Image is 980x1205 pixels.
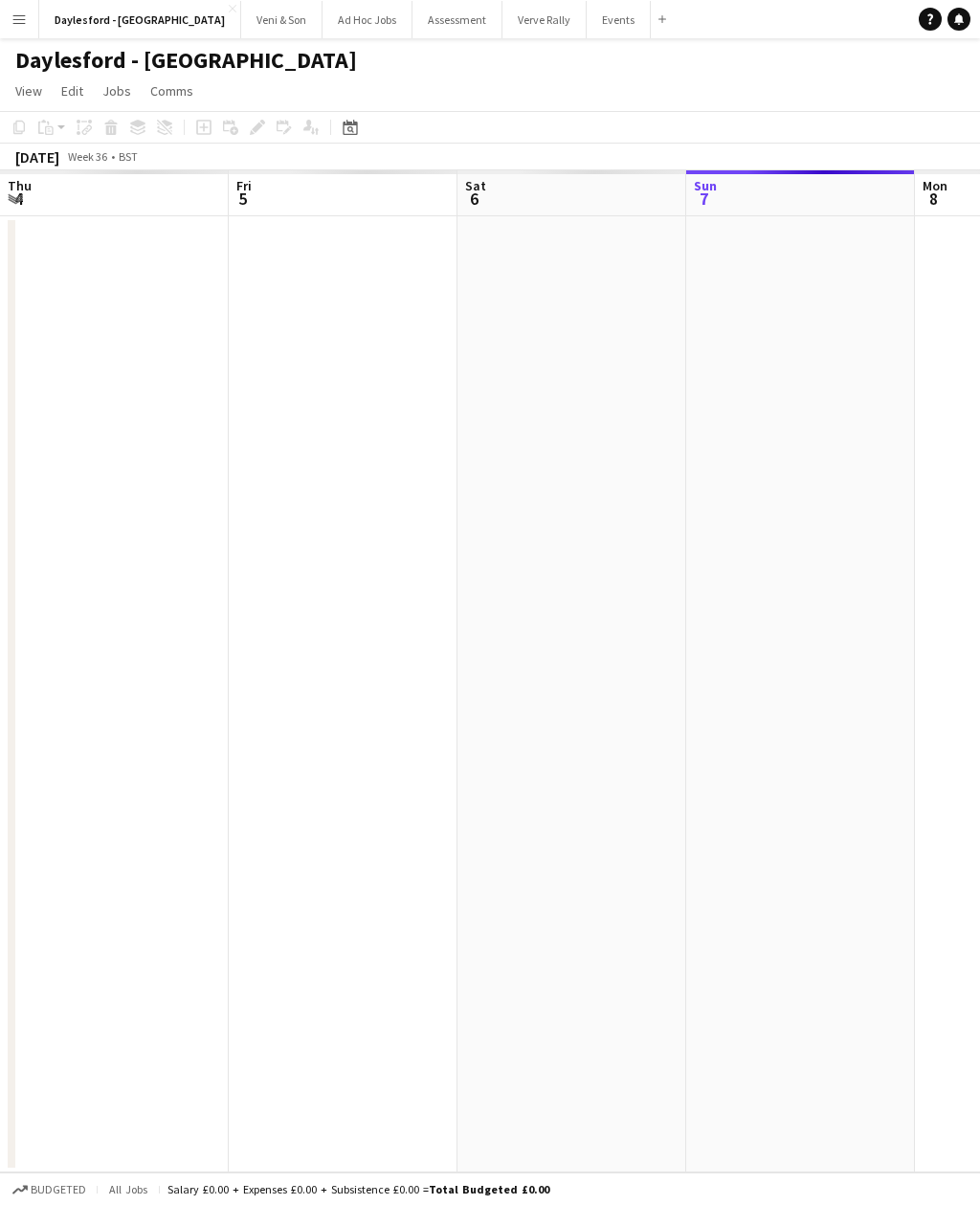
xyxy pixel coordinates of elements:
[10,1179,89,1200] button: Budgeted
[15,82,42,100] span: View
[61,82,83,100] span: Edit
[234,188,252,210] span: 5
[587,1,651,38] button: Events
[95,78,139,103] a: Jobs
[63,149,111,164] span: Week 36
[102,82,131,100] span: Jobs
[694,177,717,194] span: Sun
[39,1,241,38] button: Daylesford - [GEOGRAPHIC_DATA]
[502,1,587,38] button: Verve Rally
[143,78,201,103] a: Comms
[323,1,412,38] button: Ad Hoc Jobs
[429,1182,549,1196] span: Total Budgeted £0.00
[54,78,91,103] a: Edit
[241,1,323,38] button: Veni & Son
[150,82,193,100] span: Comms
[105,1182,151,1196] span: All jobs
[5,188,32,210] span: 4
[462,188,486,210] span: 6
[31,1183,86,1196] span: Budgeted
[8,177,32,194] span: Thu
[8,78,50,103] a: View
[923,177,947,194] span: Mon
[119,149,138,164] div: BST
[167,1182,549,1196] div: Salary £0.00 + Expenses £0.00 + Subsistence £0.00 =
[465,177,486,194] span: Sat
[15,147,59,167] div: [DATE]
[691,188,717,210] span: 7
[236,177,252,194] span: Fri
[920,188,947,210] span: 8
[412,1,502,38] button: Assessment
[15,46,357,75] h1: Daylesford - [GEOGRAPHIC_DATA]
